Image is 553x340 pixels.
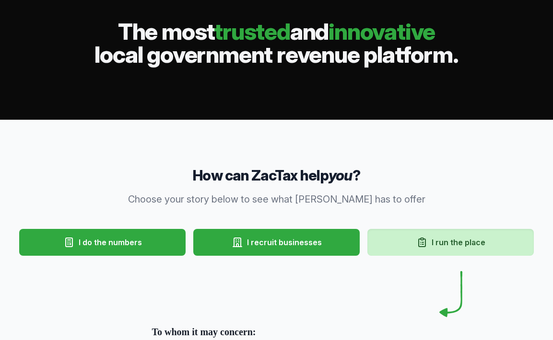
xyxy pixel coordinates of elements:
[329,17,435,45] span: innovative
[79,237,142,248] span: I do the numbers
[367,229,534,256] button: I run the place
[247,237,322,248] span: I recruit businesses
[193,229,360,256] button: I recruit businesses
[93,193,461,206] p: Choose your story below to see what [PERSON_NAME] has to offer
[152,325,401,339] h4: To whom it may concern:
[12,20,541,66] h2: The most and local government revenue platform.
[432,237,485,248] span: I run the place
[214,17,290,45] span: trusted
[19,229,186,256] button: I do the numbers
[15,166,538,185] h3: How can ZacTax help ?
[329,167,353,184] em: you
